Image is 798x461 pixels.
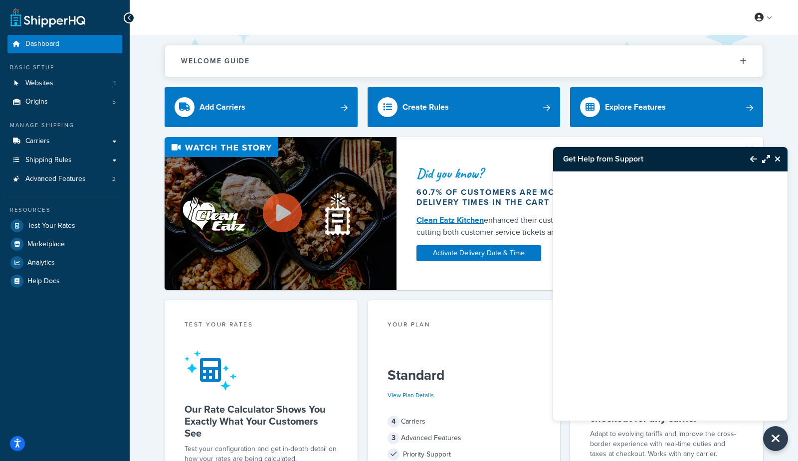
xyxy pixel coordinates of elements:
[112,98,116,106] span: 5
[402,100,449,114] div: Create Rules
[590,400,743,424] h5: Calculate duties and taxes at checkout for any carrier
[388,391,434,400] a: View Plan Details
[770,153,788,165] button: Close Resource Center
[388,432,399,444] span: 3
[27,277,60,286] span: Help Docs
[605,100,666,114] div: Explore Features
[165,45,763,77] button: Welcome Guide
[7,170,122,188] a: Advanced Features2
[7,272,122,290] a: Help Docs
[416,214,732,238] div: enhanced their customer experience with Delivery Date and Time — cutting both customer service ti...
[7,235,122,253] a: Marketplace
[7,151,122,169] a: Shipping Rules
[27,222,75,230] span: Test Your Rates
[570,87,763,127] a: Explore Features
[7,206,122,214] div: Resources
[25,40,59,48] span: Dashboard
[185,403,338,439] h5: Our Rate Calculator Shows You Exactly What Your Customers See
[388,320,541,331] div: Your Plan
[25,175,86,183] span: Advanced Features
[7,132,122,151] a: Carriers
[7,121,122,130] div: Manage Shipping
[114,79,116,88] span: 1
[388,416,399,428] span: 4
[7,170,122,188] li: Advanced Features
[553,171,788,421] iframe: Chat Widget
[181,57,250,65] h2: Welcome Guide
[553,147,740,171] h3: Get Help from Support
[25,156,72,164] span: Shipping Rules
[25,137,50,146] span: Carriers
[388,367,541,383] h5: Standard
[368,87,561,127] a: Create Rules
[25,79,53,88] span: Websites
[165,137,397,290] img: Video thumbnail
[7,35,122,53] a: Dashboard
[388,415,541,429] div: Carriers
[7,254,122,272] a: Analytics
[27,240,65,249] span: Marketplace
[757,148,770,170] button: Maximize Resource Center
[416,214,484,226] a: Clean Eatz Kitchen
[763,426,788,451] button: Close Resource Center
[25,98,48,106] span: Origins
[7,93,122,111] a: Origins5
[416,245,541,261] a: Activate Delivery Date & Time
[7,74,122,93] a: Websites1
[7,63,122,72] div: Basic Setup
[590,429,743,459] p: Adapt to evolving tariffs and improve the cross-border experience with real-time duties and taxes...
[7,93,122,111] li: Origins
[388,431,541,445] div: Advanced Features
[7,217,122,235] a: Test Your Rates
[7,74,122,93] li: Websites
[416,166,732,180] div: Did you know?
[185,320,338,331] div: Test your rates
[199,100,245,114] div: Add Carriers
[112,175,116,183] span: 2
[416,187,732,207] div: 60.7% of customers are more likely to purchase if they see delivery times in the cart
[740,148,757,170] button: Back to Resource Center
[27,259,55,267] span: Analytics
[165,87,358,127] a: Add Carriers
